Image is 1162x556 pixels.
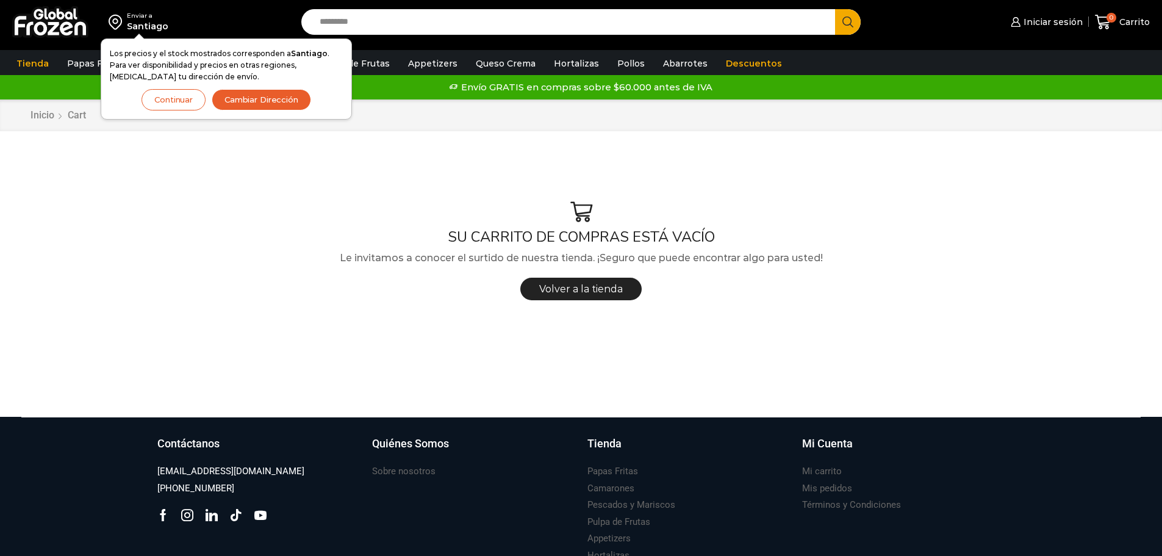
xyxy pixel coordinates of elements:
h3: Quiénes Somos [372,436,449,452]
a: Tienda [587,436,791,464]
h3: Mis pedidos [802,482,852,495]
a: Appetizers [402,52,464,75]
a: Mi carrito [802,463,842,480]
span: 0 [1106,13,1116,23]
a: Tienda [10,52,55,75]
h3: Camarones [587,482,634,495]
h3: Tienda [587,436,622,452]
a: Mis pedidos [802,480,852,497]
a: Descuentos [720,52,788,75]
h3: Sobre nosotros [372,465,436,478]
a: Camarones [587,480,634,497]
h3: [EMAIL_ADDRESS][DOMAIN_NAME] [157,465,304,478]
button: Continuar [142,89,206,110]
button: Cambiar Dirección [212,89,311,110]
a: Términos y Condiciones [802,497,901,513]
span: Cart [68,109,86,121]
a: Iniciar sesión [1008,10,1082,34]
a: Contáctanos [157,436,360,464]
h3: Mi carrito [802,465,842,478]
a: 0 Carrito [1095,8,1150,37]
h3: Pulpa de Frutas [587,516,650,529]
h3: Contáctanos [157,436,220,452]
a: Quiénes Somos [372,436,575,464]
h3: Mi Cuenta [802,436,853,452]
h3: Pescados y Mariscos [587,499,675,511]
strong: Santiago [291,49,328,58]
img: address-field-icon.svg [109,12,127,32]
h3: Papas Fritas [587,465,638,478]
a: Pollos [611,52,651,75]
span: Carrito [1116,16,1150,28]
a: [EMAIL_ADDRESS][DOMAIN_NAME] [157,463,304,480]
a: Papas Fritas [587,463,638,480]
a: Appetizers [587,530,631,547]
h3: Appetizers [587,532,631,545]
h3: Términos y Condiciones [802,499,901,511]
h3: [PHONE_NUMBER] [157,482,234,495]
a: Mi Cuenta [802,436,1005,464]
a: Queso Crema [470,52,542,75]
div: Enviar a [127,12,168,20]
a: Pescados y Mariscos [587,497,675,513]
a: Papas Fritas [61,52,129,75]
p: Le invitamos a conocer el surtido de nuestra tienda. ¡Seguro que puede encontrar algo para usted! [21,250,1141,266]
p: Los precios y el stock mostrados corresponden a . Para ver disponibilidad y precios en otras regi... [110,48,343,83]
button: Search button [835,9,861,35]
a: Pulpa de Frutas [314,52,396,75]
a: Volver a la tienda [520,278,642,300]
a: Sobre nosotros [372,463,436,480]
span: Iniciar sesión [1020,16,1083,28]
a: Inicio [30,109,55,123]
div: Santiago [127,20,168,32]
a: Pulpa de Frutas [587,514,650,530]
a: Hortalizas [548,52,605,75]
a: [PHONE_NUMBER] [157,480,234,497]
span: Volver a la tienda [539,283,623,295]
a: Abarrotes [657,52,714,75]
h1: SU CARRITO DE COMPRAS ESTÁ VACÍO [21,228,1141,246]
